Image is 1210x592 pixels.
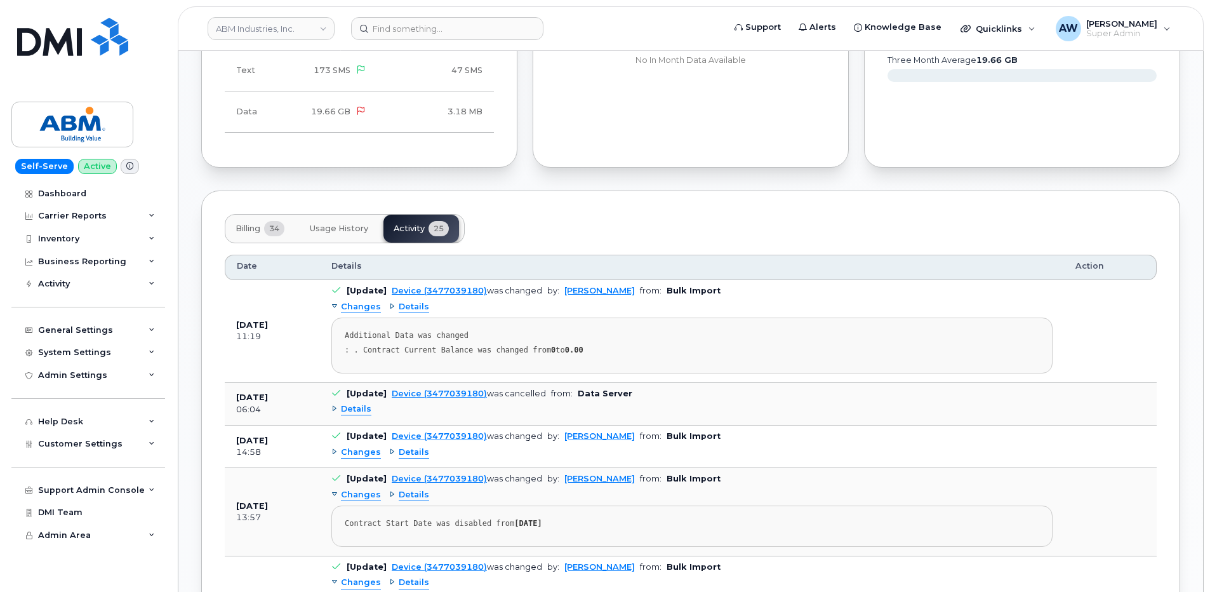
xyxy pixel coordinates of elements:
span: 19.66 GB [311,107,350,116]
strong: [DATE] [514,519,542,528]
span: Quicklinks [976,24,1022,34]
div: was changed [392,286,542,295]
td: Text [225,50,276,91]
a: Device (3477039180) [392,562,487,572]
a: Alerts [790,15,845,40]
span: Usage History [310,224,368,234]
text: three month average [887,55,1018,65]
a: ABM Industries, Inc. [208,17,335,40]
span: by: [547,562,559,572]
span: Details [331,260,362,272]
span: Changes [341,447,381,459]
span: Changes [341,489,381,501]
span: Details [399,301,429,313]
a: [PERSON_NAME] [564,562,635,572]
span: by: [547,431,559,441]
b: [Update] [347,389,387,398]
div: was changed [392,562,542,572]
span: from: [551,389,573,398]
span: by: [547,474,559,483]
a: Support [726,15,790,40]
strong: 0 [551,346,555,354]
div: 06:04 [236,404,309,415]
a: Knowledge Base [845,15,950,40]
span: Details [399,447,429,459]
b: [DATE] [236,501,268,511]
span: Alerts [809,21,836,34]
div: Additional Data was changed [345,331,1039,340]
span: from: [640,431,662,441]
div: : . Contract Current Balance was changed from to [345,346,1039,355]
td: 47 SMS [377,50,494,91]
b: [DATE] [236,393,268,402]
span: from: [640,562,662,572]
b: [Update] [347,562,387,572]
div: Alyssa Wagner [1047,16,1180,41]
a: [PERSON_NAME] [564,286,635,295]
span: Support [745,21,781,34]
b: Bulk Import [667,562,721,572]
b: [Update] [347,431,387,441]
span: [PERSON_NAME] [1086,18,1157,29]
b: [DATE] [236,320,268,330]
a: Device (3477039180) [392,474,487,483]
span: from: [640,474,662,483]
div: 11:19 [236,331,309,342]
div: Quicklinks [952,16,1044,41]
span: Knowledge Base [865,21,941,34]
div: was changed [392,431,542,441]
b: Bulk Import [667,474,721,483]
b: Bulk Import [667,286,721,295]
a: Device (3477039180) [392,286,487,295]
tspan: 19.66 GB [976,55,1018,65]
span: Super Admin [1086,29,1157,39]
span: Billing [236,224,260,234]
td: 3.18 MB [377,91,494,133]
b: [DATE] [236,436,268,445]
b: [Update] [347,286,387,295]
div: was cancelled [392,389,546,398]
b: [Update] [347,474,387,483]
span: Details [341,403,371,415]
th: Action [1064,255,1157,280]
p: No In Month Data Available [556,55,825,66]
span: Date [237,260,257,272]
span: from: [640,286,662,295]
span: Details [399,489,429,501]
input: Find something... [351,17,543,40]
span: 173 SMS [314,65,350,75]
a: [PERSON_NAME] [564,431,635,441]
span: AW [1059,21,1078,36]
span: 34 [264,221,284,236]
div: Contract Start Date was disabled from [345,519,1039,528]
b: Bulk Import [667,431,721,441]
a: Device (3477039180) [392,431,487,441]
strong: 0.00 [565,346,583,354]
div: 13:57 [236,512,309,523]
td: Data [225,91,276,133]
a: [PERSON_NAME] [564,474,635,483]
div: was changed [392,474,542,483]
span: Changes [341,577,381,589]
span: Changes [341,301,381,313]
span: by: [547,286,559,295]
div: 14:58 [236,447,309,458]
b: Data Server [578,389,632,398]
a: Device (3477039180) [392,389,487,398]
span: Details [399,577,429,589]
